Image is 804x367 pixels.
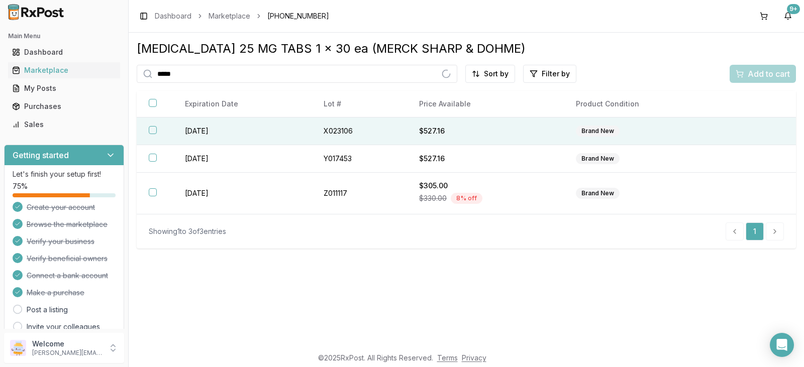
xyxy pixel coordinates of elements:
[576,153,620,164] div: Brand New
[27,219,108,229] span: Browse the marketplace
[12,83,116,93] div: My Posts
[267,11,329,21] span: [PHONE_NUMBER]
[4,62,124,78] button: Marketplace
[465,65,515,83] button: Sort by
[149,226,226,236] div: Showing 1 to 3 of 3 entries
[576,188,620,199] div: Brand New
[32,339,102,349] p: Welcome
[576,126,620,137] div: Brand New
[726,222,784,240] nav: pagination
[419,154,552,164] div: $527.16
[8,32,120,40] h2: Main Menu
[312,117,407,145] td: X023106
[32,349,102,357] p: [PERSON_NAME][EMAIL_ADDRESS][DOMAIN_NAME]
[10,340,26,356] img: User avatar
[27,236,94,247] span: Verify your business
[173,91,312,117] th: Expiration Date
[484,69,509,79] span: Sort by
[155,11,329,21] nav: breadcrumb
[419,126,552,136] div: $527.16
[27,254,108,264] span: Verify beneficial owners
[312,145,407,173] td: Y017453
[12,65,116,75] div: Marketplace
[27,271,108,281] span: Connect a bank account
[451,193,482,204] div: 8 % off
[770,333,794,357] div: Open Intercom Messenger
[27,322,100,332] a: Invite your colleagues
[13,181,28,191] span: 75 %
[462,353,486,362] a: Privacy
[312,173,407,214] td: Z011117
[419,181,552,191] div: $305.00
[4,80,124,96] button: My Posts
[12,47,116,57] div: Dashboard
[780,8,796,24] button: 9+
[27,202,95,212] span: Create your account
[27,305,68,315] a: Post a listing
[4,4,68,20] img: RxPost Logo
[437,353,458,362] a: Terms
[523,65,576,83] button: Filter by
[4,116,124,133] button: Sales
[155,11,191,21] a: Dashboard
[407,91,564,117] th: Price Available
[12,119,116,130] div: Sales
[8,97,120,115] a: Purchases
[173,173,312,214] td: [DATE]
[27,288,84,298] span: Make a purchase
[13,149,69,161] h3: Getting started
[312,91,407,117] th: Lot #
[8,79,120,97] a: My Posts
[173,145,312,173] td: [DATE]
[8,43,120,61] a: Dashboard
[137,41,796,57] div: [MEDICAL_DATA] 25 MG TABS 1 x 30 ea (MERCK SHARP & DOHME)
[173,117,312,145] td: [DATE]
[209,11,250,21] a: Marketplace
[8,61,120,79] a: Marketplace
[746,222,764,240] a: 1
[419,193,447,203] span: $330.00
[13,169,116,179] p: Let's finish your setup first!
[542,69,570,79] span: Filter by
[12,101,116,111] div: Purchases
[4,44,124,60] button: Dashboard
[787,4,800,14] div: 9+
[8,115,120,134] a: Sales
[564,91,721,117] th: Product Condition
[4,98,124,114] button: Purchases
